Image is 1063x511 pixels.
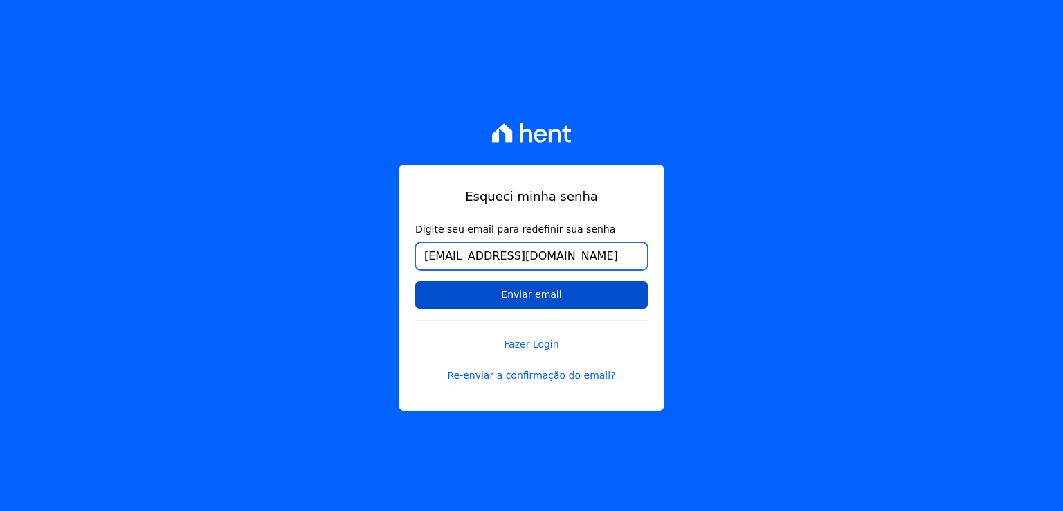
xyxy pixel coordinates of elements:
h1: Esqueci minha senha [415,187,648,206]
a: Fazer Login [415,320,648,352]
input: Email [415,242,648,270]
input: Enviar email [415,281,648,309]
a: Re-enviar a confirmação do email? [415,368,648,383]
label: Digite seu email para redefinir sua senha [415,222,648,237]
